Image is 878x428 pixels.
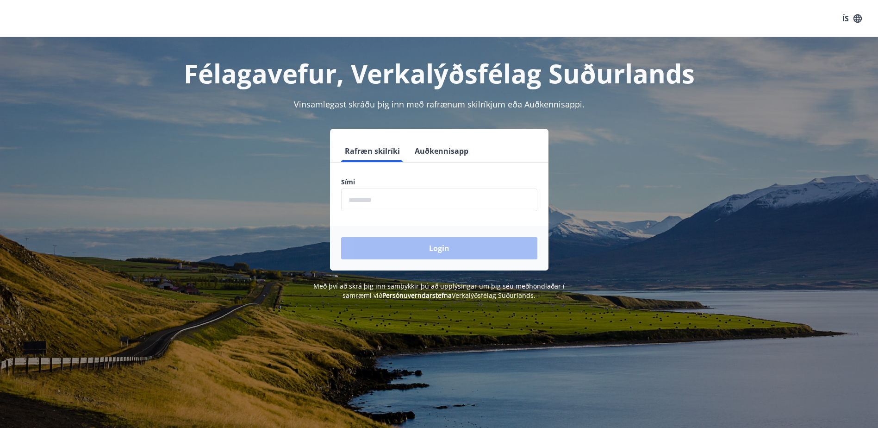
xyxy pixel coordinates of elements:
a: Persónuverndarstefna [382,291,452,300]
button: Auðkennisapp [411,140,472,162]
button: ÍS [837,10,867,27]
button: Rafræn skilríki [341,140,404,162]
span: Vinsamlegast skráðu þig inn með rafrænum skilríkjum eða Auðkennisappi. [294,99,585,110]
label: Sími [341,177,537,187]
h1: Félagavefur, Verkalýðsfélag Suðurlands [117,56,761,91]
span: Með því að skrá þig inn samþykkir þú að upplýsingar um þig séu meðhöndlaðar í samræmi við Verkalý... [313,282,565,300]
